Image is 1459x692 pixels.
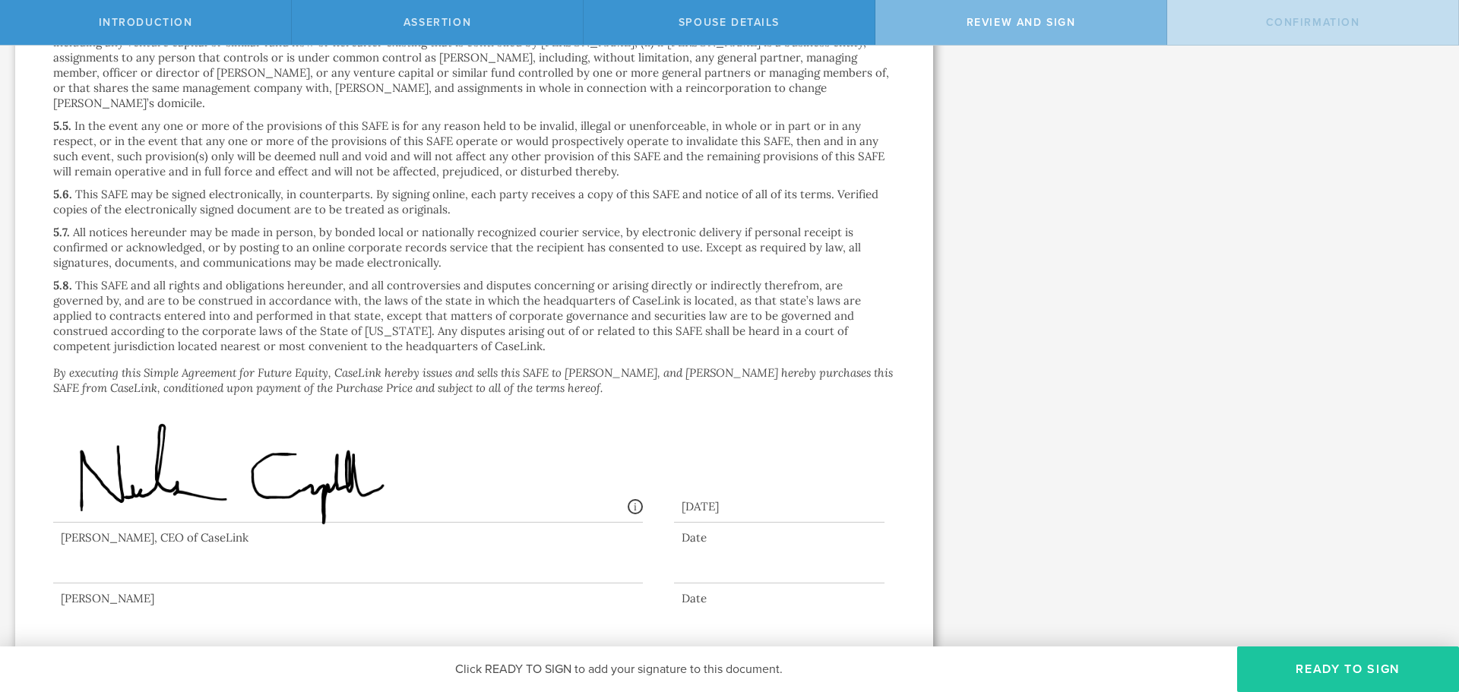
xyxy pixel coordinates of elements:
[53,187,72,201] h3: 5.6.
[53,225,70,239] h3: 5.7.
[53,278,861,353] p: This SAFE and all rights and obligations hereunder, and all controversies and disputes concerning...
[679,16,780,29] span: Spouse Details
[53,225,861,270] p: All notices hereunder may be made in person, by bonded local or nationally recognized courier ser...
[99,16,193,29] span: Introduction
[1383,574,1459,646] iframe: Chat Widget
[53,5,891,110] p: Neither this SAFE nor the rights contained herein may be assigned, by operation of law or otherwi...
[674,484,885,523] div: [DATE]
[53,365,893,395] em: By executing this Simple Agreement for Future Equity, CaseLink hereby issues and sells this SAFE ...
[53,591,643,606] div: [PERSON_NAME]
[53,278,72,292] h3: 5.8.
[53,118,71,133] h3: 5.5.
[53,187,878,216] p: This SAFE may be signed electronically, in counterparts. By signing online, each party receives a...
[967,16,1076,29] span: Review and Sign
[674,591,885,606] div: Date
[53,118,885,179] p: In the event any one or more of the provisions of this SAFE is for any reason held to be invalid,...
[61,416,463,526] img: b9UsCCIKAAAAAABJRU5ErkJggg==
[1237,646,1459,692] button: Ready to Sign
[404,16,471,29] span: assertion
[1266,16,1360,29] span: Confirmation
